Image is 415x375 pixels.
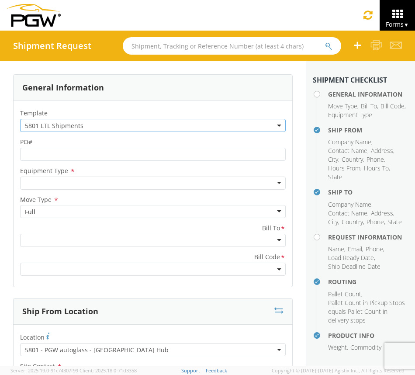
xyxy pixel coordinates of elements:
span: Hours To [364,164,389,172]
li: , [367,155,385,164]
span: Commodity [350,343,381,351]
h3: General Information [22,83,104,92]
span: 5801 LTL Shipments [25,122,281,130]
span: Pallet Count in Pickup Stops equals Pallet Count in delivery stops [328,299,405,324]
h4: Product Info [328,332,408,339]
li: , [367,218,385,226]
li: , [361,102,378,111]
li: , [380,102,406,111]
li: , [328,218,339,226]
li: , [371,146,394,155]
li: , [364,164,390,173]
span: Forms [386,20,409,28]
a: Support [181,367,200,374]
li: , [348,245,363,253]
li: , [328,102,359,111]
span: Contact Name [328,146,367,155]
li: , [366,245,384,253]
span: Address [371,209,393,217]
span: Pallet Count [328,290,361,298]
h4: Ship To [328,189,408,195]
h4: Shipment Request [13,41,91,51]
span: Bill Code [254,253,280,263]
span: Phone [367,218,384,226]
h3: Ship From Location [22,307,98,316]
span: Hours From [328,164,360,172]
span: Equipment Type [328,111,372,119]
li: , [328,138,373,146]
span: Bill To [262,224,280,234]
input: Shipment, Tracking or Reference Number (at least 4 chars) [123,37,341,55]
span: Phone [367,155,384,163]
span: Template [20,109,48,117]
span: Load Ready Date [328,253,374,262]
span: Move Type [20,195,52,204]
span: Site Contact [20,362,55,370]
strong: Shipment Checklist [313,75,387,85]
img: pgw-form-logo-1aaa8060b1cc70fad034.png [7,4,61,27]
li: , [328,209,369,218]
span: Name [328,245,344,253]
li: , [342,155,364,164]
span: Address [371,146,393,155]
h4: Request Information [328,234,408,240]
span: State [387,218,402,226]
span: City [328,218,338,226]
li: , [328,245,346,253]
li: , [328,200,373,209]
h4: Routing [328,278,408,285]
span: Location [20,333,45,341]
span: Bill To [361,102,377,110]
span: ▼ [404,21,409,28]
span: Company Name [328,138,371,146]
li: , [342,218,364,226]
span: Company Name [328,200,371,208]
li: , [328,146,369,155]
span: State [328,173,342,181]
span: Client: 2025.18.0-71d3358 [80,367,137,374]
span: Copyright © [DATE]-[DATE] Agistix Inc., All Rights Reserved [272,367,405,374]
span: PO# [20,138,32,146]
h4: Ship From [328,127,408,133]
a: Feedback [206,367,227,374]
span: Country [342,218,363,226]
span: 5801 - PGW autoglass - Fort Worth Hub [25,346,281,354]
span: Weight [328,343,347,351]
span: Ship Deadline Date [328,262,380,271]
span: Contact Name [328,209,367,217]
span: Email [348,245,362,253]
li: , [328,164,362,173]
li: , [328,290,363,299]
span: Bill Code [380,102,405,110]
h4: General Information [328,91,408,97]
li: , [328,253,375,262]
li: , [328,155,339,164]
li: , [328,343,348,352]
li: , [371,209,394,218]
span: Phone [366,245,383,253]
span: 5801 - PGW autoglass - Fort Worth Hub [20,343,286,356]
span: Move Type [328,102,357,110]
span: City [328,155,338,163]
span: Country [342,155,363,163]
span: Server: 2025.19.0-91c74307f99 [10,367,78,374]
span: 5801 LTL Shipments [20,119,286,132]
div: Full [25,208,35,216]
span: Equipment Type [20,167,68,175]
